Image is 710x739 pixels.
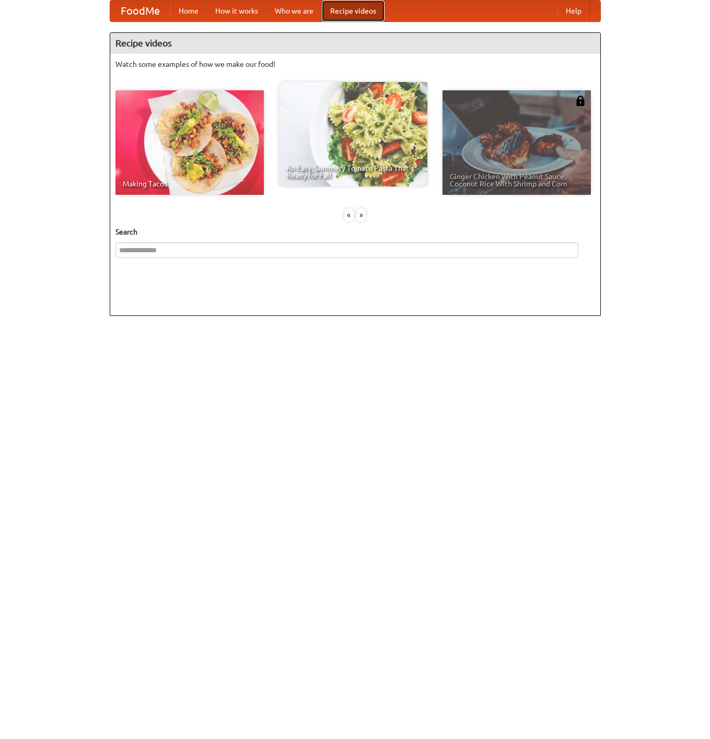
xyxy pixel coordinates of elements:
div: « [344,208,354,221]
span: Making Tacos [123,180,257,187]
a: Making Tacos [115,90,264,195]
h4: Recipe videos [110,33,600,54]
a: How it works [207,1,266,21]
span: An Easy, Summery Tomato Pasta That's Ready for Fall [286,165,420,179]
a: Home [170,1,207,21]
img: 483408.png [575,96,586,106]
h5: Search [115,227,595,237]
p: Watch some examples of how we make our food! [115,59,595,69]
a: Recipe videos [322,1,385,21]
div: » [356,208,366,221]
a: An Easy, Summery Tomato Pasta That's Ready for Fall [279,82,427,186]
a: Who we are [266,1,322,21]
a: Help [557,1,590,21]
a: FoodMe [110,1,170,21]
